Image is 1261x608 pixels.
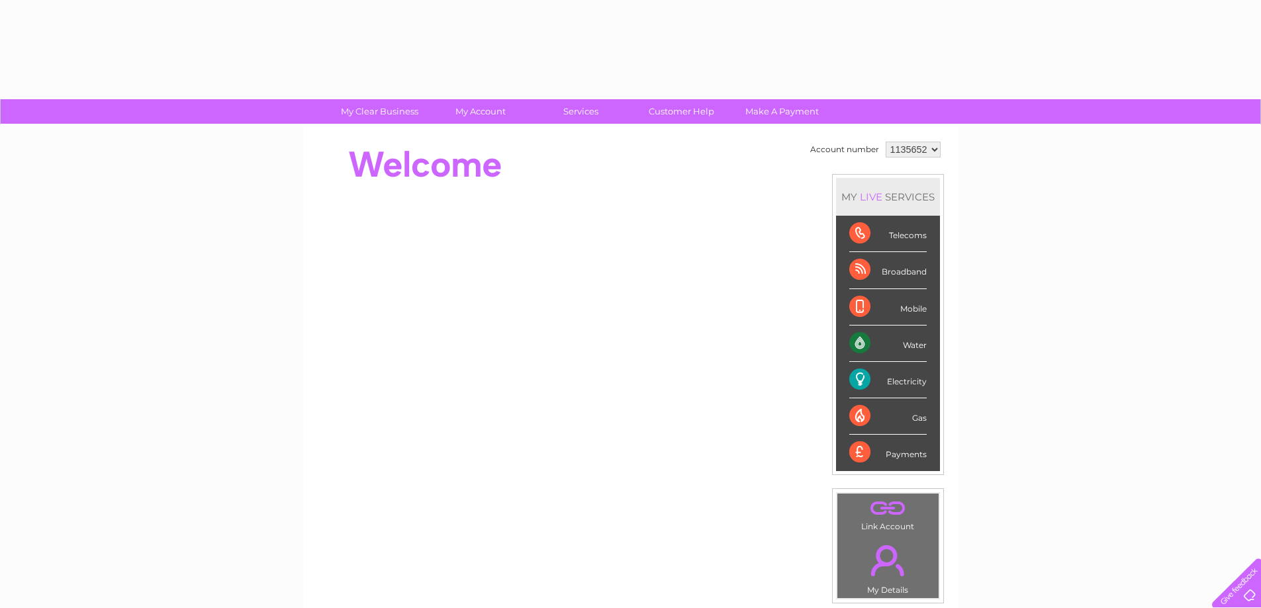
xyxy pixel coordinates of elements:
div: LIVE [857,191,885,203]
a: My Account [426,99,535,124]
a: Make A Payment [727,99,837,124]
td: My Details [837,534,939,599]
div: Electricity [849,362,927,398]
div: Gas [849,398,927,435]
a: . [841,497,935,520]
td: Link Account [837,493,939,535]
a: . [841,537,935,584]
a: My Clear Business [325,99,434,124]
div: Mobile [849,289,927,326]
td: Account number [807,138,882,161]
div: Broadband [849,252,927,288]
div: Telecoms [849,216,927,252]
div: Water [849,326,927,362]
a: Services [526,99,635,124]
div: Payments [849,435,927,470]
div: MY SERVICES [836,178,940,216]
a: Customer Help [627,99,736,124]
